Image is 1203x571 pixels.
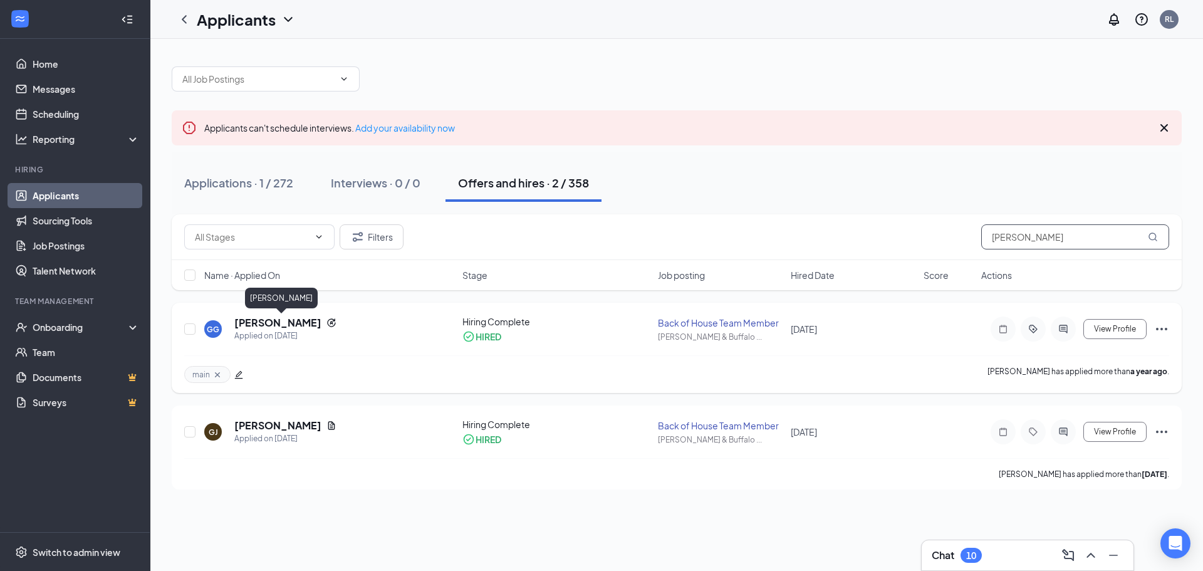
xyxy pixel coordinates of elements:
[658,419,783,432] div: Back of House Team Member
[1130,367,1167,376] b: a year ago
[1083,319,1147,339] button: View Profile
[33,258,140,283] a: Talent Network
[791,323,817,335] span: [DATE]
[1058,545,1078,565] button: ComposeMessage
[182,120,197,135] svg: Error
[1026,427,1041,437] svg: Tag
[197,9,276,30] h1: Applicants
[1083,422,1147,442] button: View Profile
[15,296,137,306] div: Team Management
[791,426,817,437] span: [DATE]
[33,390,140,415] a: SurveysCrown
[658,317,783,329] div: Back of House Team Member
[462,269,487,281] span: Stage
[212,370,222,380] svg: Cross
[207,324,219,335] div: GG
[192,369,210,380] span: main
[462,330,475,343] svg: CheckmarkCircle
[15,164,137,175] div: Hiring
[1107,12,1122,27] svg: Notifications
[462,418,650,431] div: Hiring Complete
[33,233,140,258] a: Job Postings
[33,321,129,333] div: Onboarding
[331,175,420,191] div: Interviews · 0 / 0
[15,321,28,333] svg: UserCheck
[658,434,783,445] div: [PERSON_NAME] & Buffalo ...
[1154,424,1169,439] svg: Ellipses
[476,330,501,343] div: HIRED
[33,102,140,127] a: Scheduling
[1061,548,1076,563] svg: ComposeMessage
[234,432,336,445] div: Applied on [DATE]
[966,550,976,561] div: 10
[1026,324,1041,334] svg: ActiveTag
[121,13,133,26] svg: Collapse
[33,546,120,558] div: Switch to admin view
[314,232,324,242] svg: ChevronDown
[924,269,949,281] span: Score
[15,546,28,558] svg: Settings
[14,13,26,25] svg: WorkstreamLogo
[1142,469,1167,479] b: [DATE]
[981,269,1012,281] span: Actions
[458,175,589,191] div: Offers and hires · 2 / 358
[204,269,280,281] span: Name · Applied On
[204,122,455,134] span: Applicants can't schedule interviews.
[1106,548,1121,563] svg: Minimize
[15,133,28,145] svg: Analysis
[182,72,334,86] input: All Job Postings
[234,316,321,330] h5: [PERSON_NAME]
[33,340,140,365] a: Team
[1134,12,1149,27] svg: QuestionInfo
[326,318,336,328] svg: Reapply
[195,230,309,244] input: All Stages
[981,224,1169,249] input: Search in offers and hires
[996,324,1011,334] svg: Note
[987,366,1169,383] p: [PERSON_NAME] has applied more than .
[1094,325,1136,333] span: View Profile
[234,370,243,379] span: edit
[355,122,455,134] a: Add your availability now
[462,433,475,446] svg: CheckmarkCircle
[932,548,954,562] h3: Chat
[1154,322,1169,337] svg: Ellipses
[33,183,140,208] a: Applicants
[245,288,318,308] div: [PERSON_NAME]
[791,269,835,281] span: Hired Date
[1094,427,1136,436] span: View Profile
[999,469,1169,479] p: [PERSON_NAME] has applied more than .
[339,74,349,84] svg: ChevronDown
[658,332,783,342] div: [PERSON_NAME] & Buffalo ...
[33,365,140,390] a: DocumentsCrown
[1160,528,1190,558] div: Open Intercom Messenger
[996,427,1011,437] svg: Note
[1081,545,1101,565] button: ChevronUp
[281,12,296,27] svg: ChevronDown
[33,208,140,233] a: Sourcing Tools
[184,175,293,191] div: Applications · 1 / 272
[33,51,140,76] a: Home
[33,76,140,102] a: Messages
[476,433,501,446] div: HIRED
[326,421,336,431] svg: Document
[350,229,365,244] svg: Filter
[1148,232,1158,242] svg: MagnifyingGlass
[1157,120,1172,135] svg: Cross
[1083,548,1098,563] svg: ChevronUp
[209,427,218,437] div: GJ
[177,12,192,27] svg: ChevronLeft
[1165,14,1174,24] div: RL
[234,419,321,432] h5: [PERSON_NAME]
[462,315,650,328] div: Hiring Complete
[340,224,404,249] button: Filter Filters
[33,133,140,145] div: Reporting
[1103,545,1123,565] button: Minimize
[1056,324,1071,334] svg: ActiveChat
[234,330,336,342] div: Applied on [DATE]
[658,269,705,281] span: Job posting
[1056,427,1071,437] svg: ActiveChat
